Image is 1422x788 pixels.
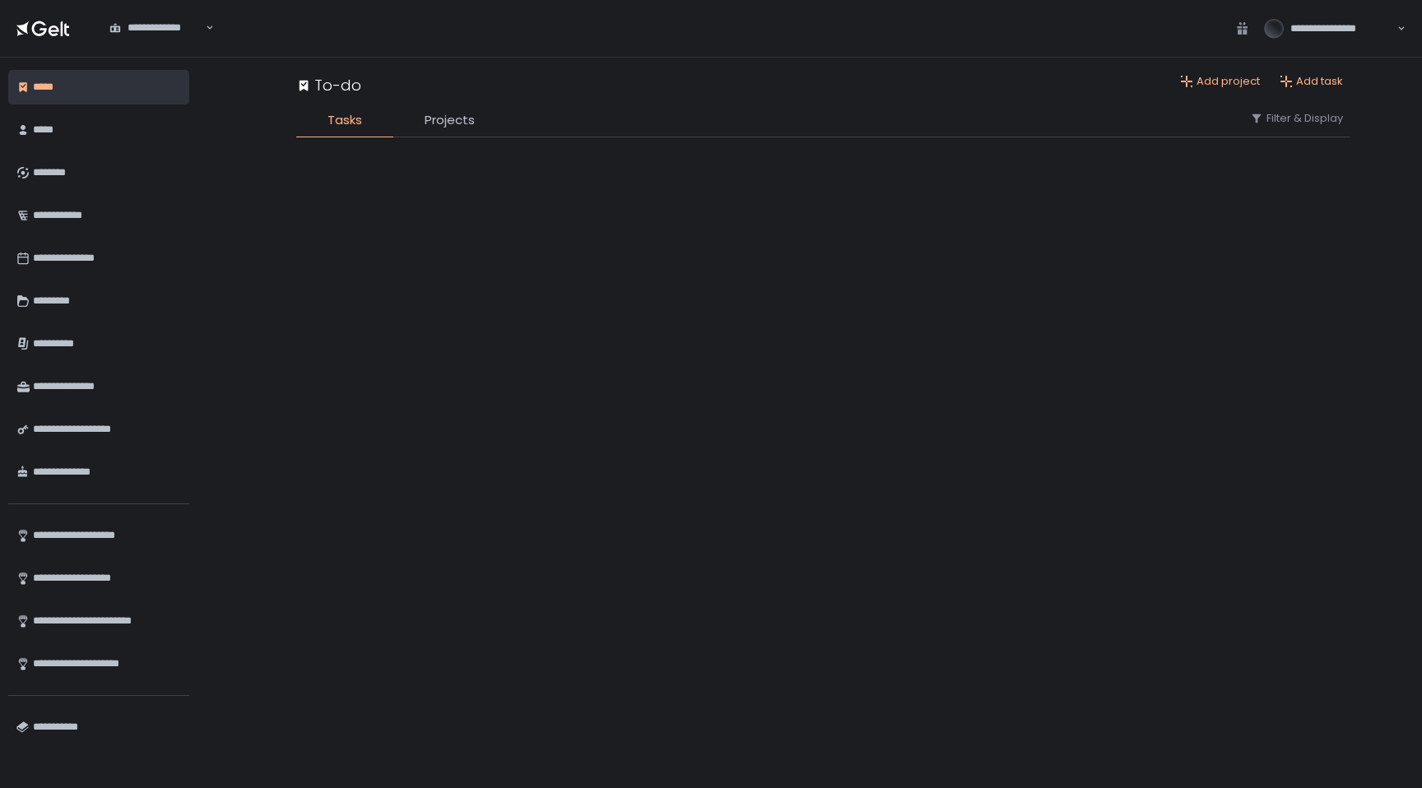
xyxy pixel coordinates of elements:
[328,111,362,130] span: Tasks
[296,74,361,96] div: To-do
[1250,111,1343,126] button: Filter & Display
[99,11,214,45] div: Search for option
[1180,74,1260,89] button: Add project
[203,20,204,36] input: Search for option
[425,111,475,130] span: Projects
[1280,74,1343,89] button: Add task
